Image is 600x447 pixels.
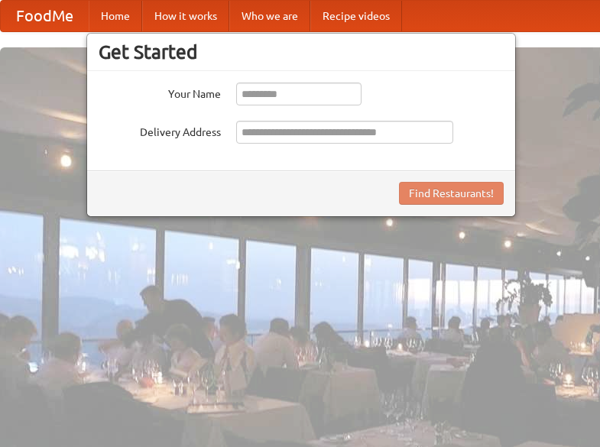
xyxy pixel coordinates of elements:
[99,121,221,140] label: Delivery Address
[89,1,142,31] a: Home
[99,40,504,63] h3: Get Started
[229,1,310,31] a: Who we are
[399,182,504,205] button: Find Restaurants!
[99,83,221,102] label: Your Name
[310,1,402,31] a: Recipe videos
[1,1,89,31] a: FoodMe
[142,1,229,31] a: How it works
